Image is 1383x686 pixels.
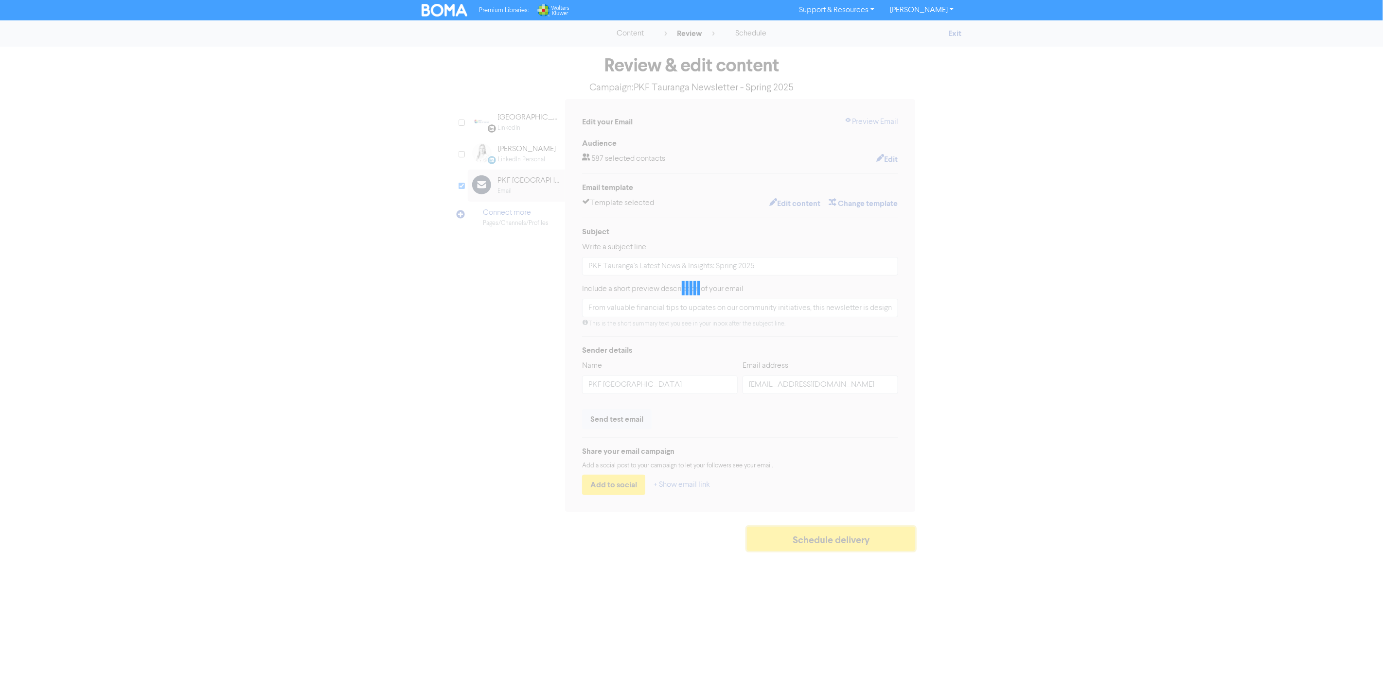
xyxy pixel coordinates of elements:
[536,4,569,17] img: Wolters Kluwer
[1334,639,1383,686] iframe: Chat Widget
[882,2,961,18] a: [PERSON_NAME]
[479,7,529,14] span: Premium Libraries:
[422,4,467,17] img: BOMA Logo
[791,2,882,18] a: Support & Resources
